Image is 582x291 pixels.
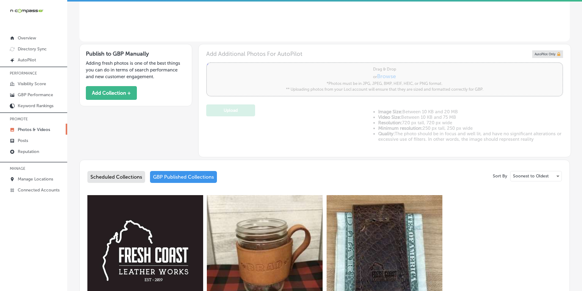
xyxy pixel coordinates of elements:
[18,127,50,132] p: Photos & Videos
[18,81,46,86] p: Visibility Score
[18,35,36,41] p: Overview
[18,46,47,52] p: Directory Sync
[511,171,562,181] div: Soonest to Oldest
[493,173,507,179] p: Sort By
[86,60,186,80] p: Adding fresh photos is one of the best things you can do in terms of search performance and new c...
[18,176,53,182] p: Manage Locations
[18,92,53,97] p: GBP Performance
[87,171,145,183] div: Scheduled Collections
[18,103,53,108] p: Keyword Rankings
[18,149,39,154] p: Reputation
[18,57,36,63] p: AutoPilot
[18,138,28,143] p: Posts
[10,8,43,14] img: 660ab0bf-5cc7-4cb8-ba1c-48b5ae0f18e60NCTV_CLogo_TV_Black_-500x88.png
[18,187,60,193] p: Connected Accounts
[86,50,186,57] h3: Publish to GBP Manually
[513,173,549,179] p: Soonest to Oldest
[150,171,217,183] div: GBP Published Collections
[86,86,137,100] button: Add Collection +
